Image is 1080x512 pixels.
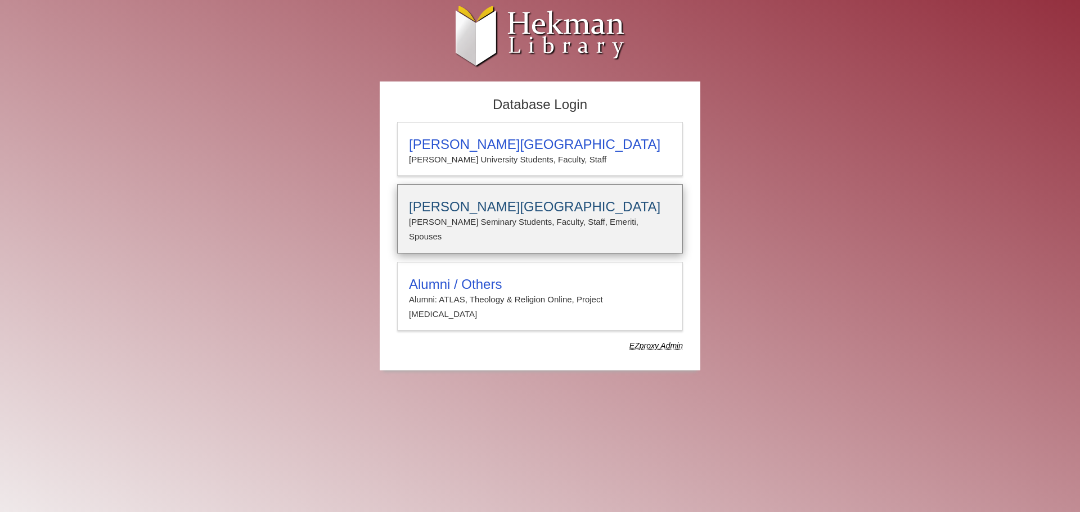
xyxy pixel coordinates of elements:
a: [PERSON_NAME][GEOGRAPHIC_DATA][PERSON_NAME] University Students, Faculty, Staff [397,122,683,176]
h3: Alumni / Others [409,277,671,292]
h2: Database Login [391,93,688,116]
p: Alumni: ATLAS, Theology & Religion Online, Project [MEDICAL_DATA] [409,292,671,322]
summary: Alumni / OthersAlumni: ATLAS, Theology & Religion Online, Project [MEDICAL_DATA] [409,277,671,322]
p: [PERSON_NAME] University Students, Faculty, Staff [409,152,671,167]
p: [PERSON_NAME] Seminary Students, Faculty, Staff, Emeriti, Spouses [409,215,671,244]
dfn: Use Alumni login [629,341,683,350]
h3: [PERSON_NAME][GEOGRAPHIC_DATA] [409,199,671,215]
a: [PERSON_NAME][GEOGRAPHIC_DATA][PERSON_NAME] Seminary Students, Faculty, Staff, Emeriti, Spouses [397,184,683,253]
h3: [PERSON_NAME][GEOGRAPHIC_DATA] [409,137,671,152]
